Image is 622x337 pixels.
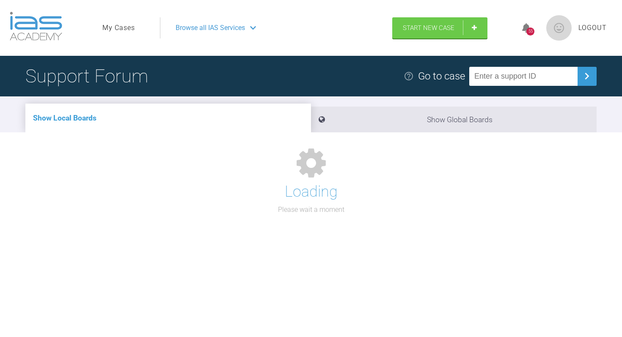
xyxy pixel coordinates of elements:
[10,12,62,41] img: logo-light.3e3ef733.png
[102,22,135,33] a: My Cases
[403,24,454,32] span: Start New Case
[25,61,148,91] h1: Support Forum
[580,69,594,83] img: chevronRight.28bd32b0.svg
[469,67,578,86] input: Enter a support ID
[285,180,338,204] h1: Loading
[578,22,607,33] a: Logout
[404,71,414,81] img: help.e70b9f3d.svg
[418,68,465,84] div: Go to case
[546,15,572,41] img: profile.png
[278,204,344,215] p: Please wait a moment
[176,22,245,33] span: Browse all IAS Services
[311,107,597,132] li: Show Global Boards
[392,17,487,38] a: Start New Case
[25,104,311,132] li: Show Local Boards
[526,27,534,36] div: 55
